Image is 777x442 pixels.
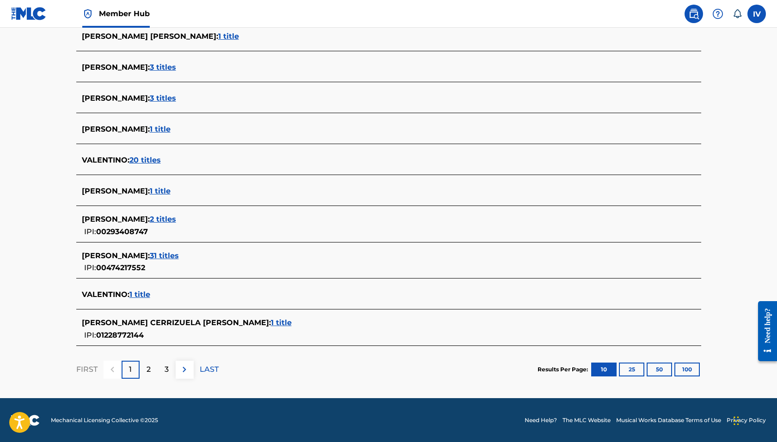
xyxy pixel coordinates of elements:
img: logo [11,415,40,426]
span: Mechanical Licensing Collective © 2025 [51,416,158,424]
span: [PERSON_NAME] CERRIZUELA [PERSON_NAME] : [82,318,271,327]
p: 1 [129,364,132,375]
div: User Menu [747,5,766,23]
span: VALENTINO : [82,290,129,299]
span: 3 titles [150,94,176,103]
span: [PERSON_NAME] : [82,94,150,103]
span: 00293408747 [96,227,148,236]
div: Notifications [733,9,742,18]
img: MLC Logo [11,7,47,20]
p: FIRST [76,364,98,375]
a: The MLC Website [563,416,611,424]
span: IPI: [84,331,96,339]
a: Privacy Policy [727,416,766,424]
a: Musical Works Database Terms of Use [616,416,721,424]
span: [PERSON_NAME] : [82,187,150,195]
span: 20 titles [129,156,161,164]
div: Arrastrar [734,407,739,435]
iframe: Chat Widget [731,398,777,442]
span: 1 title [129,290,150,299]
img: help [712,8,723,19]
p: 2 [147,364,151,375]
span: [PERSON_NAME] : [82,125,150,133]
span: VALENTINO : [82,156,129,164]
span: [PERSON_NAME] : [82,215,150,224]
span: 00474217552 [96,263,145,272]
p: Results Per Page: [538,365,590,374]
div: Widget de chat [731,398,777,442]
span: 31 titles [150,251,179,260]
a: Need Help? [525,416,557,424]
button: 25 [619,363,644,376]
p: LAST [200,364,219,375]
span: 1 title [150,125,171,133]
iframe: Resource Center [751,294,777,368]
p: 3 [165,364,169,375]
span: 1 title [218,32,239,41]
span: 1 title [271,318,292,327]
img: Top Rightsholder [82,8,93,19]
div: Help [709,5,727,23]
span: IPI: [84,263,96,272]
span: Member Hub [99,8,150,19]
span: [PERSON_NAME] : [82,63,150,72]
span: 1 title [150,187,171,195]
span: 3 titles [150,63,176,72]
span: [PERSON_NAME] : [82,251,150,260]
button: 10 [591,363,617,376]
button: 50 [647,363,672,376]
span: 2 titles [150,215,176,224]
img: right [179,364,190,375]
button: 100 [674,363,700,376]
span: IPI: [84,227,96,236]
span: 01228772144 [96,331,144,339]
span: [PERSON_NAME] [PERSON_NAME] : [82,32,218,41]
a: Public Search [685,5,703,23]
img: search [688,8,699,19]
